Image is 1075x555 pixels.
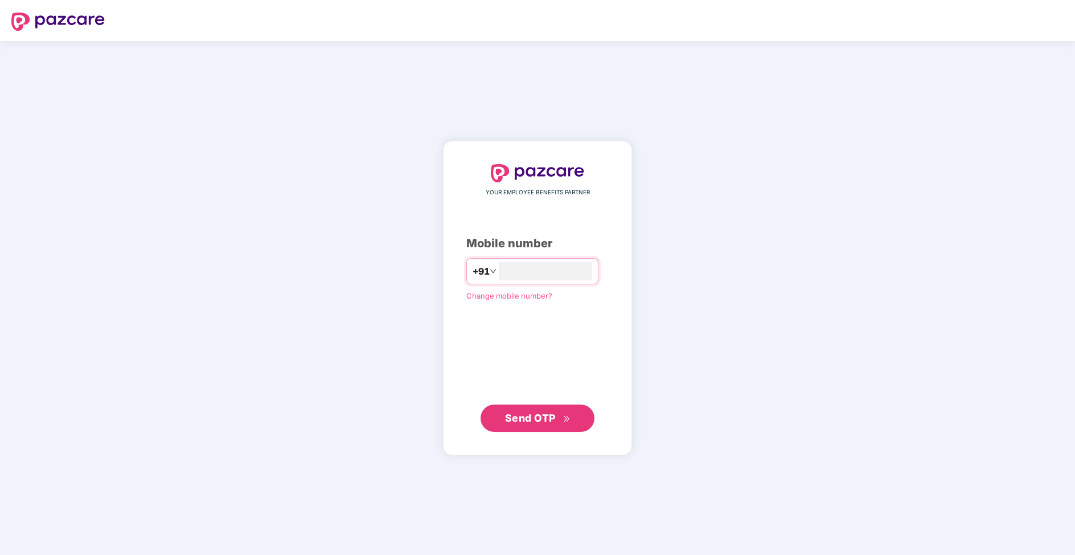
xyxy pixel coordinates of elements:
[481,405,594,432] button: Send OTPdouble-right
[563,415,571,423] span: double-right
[11,13,105,31] img: logo
[490,268,497,275] span: down
[466,291,552,300] a: Change mobile number?
[473,264,490,279] span: +91
[505,412,556,424] span: Send OTP
[466,235,609,252] div: Mobile number
[491,164,584,182] img: logo
[486,188,590,197] span: YOUR EMPLOYEE BENEFITS PARTNER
